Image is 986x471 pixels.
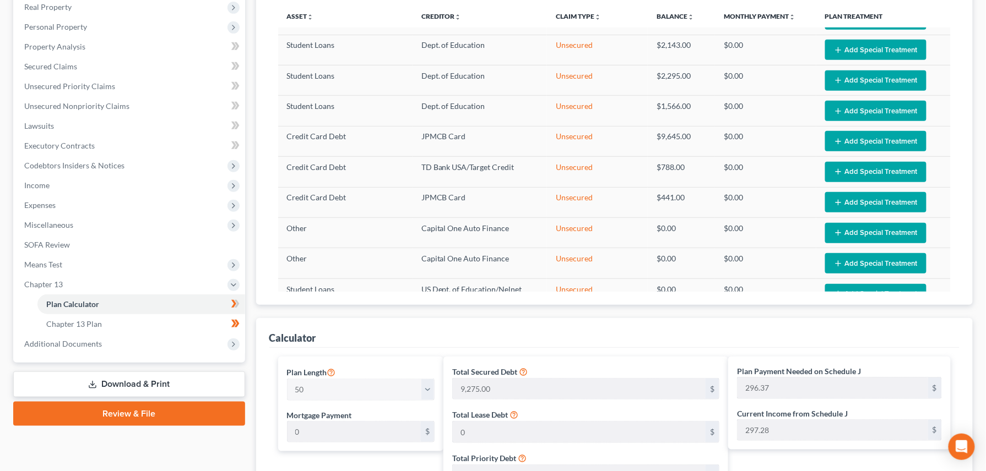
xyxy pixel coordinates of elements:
td: $9,645.00 [648,126,715,156]
td: Dept. of Education [413,35,547,65]
td: Unsecured [547,65,648,95]
span: Personal Property [24,22,87,31]
td: $2,295.00 [648,65,715,95]
button: Add Special Treatment [825,162,927,182]
i: unfold_more [455,14,462,20]
span: Unsecured Priority Claims [24,81,115,91]
td: Capital One Auto Finance [413,218,547,248]
td: $0.00 [648,248,715,278]
td: Unsecured [547,157,648,187]
button: Add Special Treatment [825,40,927,60]
input: 0.00 [738,420,928,441]
a: Creditorunfold_more [421,12,462,20]
td: JPMCB Card [413,126,547,156]
span: Lawsuits [24,121,54,130]
a: Secured Claims [15,57,245,76]
span: Real Property [24,2,72,12]
input: 0.00 [453,379,706,399]
td: $1,566.00 [648,96,715,126]
a: SOFA Review [15,235,245,255]
td: Student Loans [278,35,413,65]
td: Student Loans [278,65,413,95]
td: $0.00 [715,157,816,187]
span: Unsecured Nonpriority Claims [24,101,129,111]
span: Chapter 13 Plan [46,319,102,328]
a: Executory Contracts [15,136,245,156]
a: Lawsuits [15,116,245,136]
td: $0.00 [715,218,816,248]
td: $0.00 [715,96,816,126]
input: 0.00 [453,421,706,442]
a: Chapter 13 Plan [37,314,245,334]
th: Plan Treatment [816,6,951,28]
div: $ [706,379,719,399]
td: Capital One Auto Finance [413,248,547,278]
span: SOFA Review [24,240,70,249]
label: Current Income from Schedule J [737,408,848,419]
span: Codebtors Insiders & Notices [24,161,124,170]
div: Calculator [269,331,316,344]
button: Add Special Treatment [825,70,927,91]
div: $ [928,377,941,398]
td: $0.00 [715,187,816,217]
div: Open Intercom Messenger [949,434,975,460]
td: JPMCB Card [413,187,547,217]
span: Secured Claims [24,62,77,71]
td: Unsecured [547,278,648,309]
span: Additional Documents [24,339,102,348]
span: Means Test [24,260,62,269]
label: Total Lease Debt [452,409,508,420]
td: Student Loans [278,278,413,309]
td: US Dept. of Education/Nelnet [413,278,547,309]
span: Chapter 13 [24,280,63,289]
td: Unsecured [547,96,648,126]
button: Add Special Treatment [825,131,927,151]
label: Total Priority Debt [452,452,516,464]
i: unfold_more [687,14,694,20]
a: Monthly Paymentunfold_more [724,12,795,20]
input: 0.00 [288,421,421,442]
i: unfold_more [594,14,601,20]
td: $788.00 [648,157,715,187]
a: Assetunfold_more [287,12,314,20]
td: $0.00 [715,248,816,278]
td: Unsecured [547,248,648,278]
td: TD Bank USA/Target Credit [413,157,547,187]
button: Add Special Treatment [825,101,927,121]
button: Add Special Treatment [825,223,927,243]
td: Credit Card Debt [278,157,413,187]
label: Mortgage Payment [287,409,352,421]
td: Unsecured [547,218,648,248]
span: Property Analysis [24,42,85,51]
label: Plan Payment Needed on Schedule J [737,365,861,377]
span: Miscellaneous [24,220,73,229]
label: Plan Length [287,365,336,379]
span: Plan Calculator [46,299,99,309]
td: Other [278,218,413,248]
td: $0.00 [715,65,816,95]
a: Download & Print [13,371,245,397]
td: $0.00 [715,35,816,65]
button: Add Special Treatment [825,253,927,273]
a: Unsecured Nonpriority Claims [15,96,245,116]
a: Claim Typeunfold_more [556,12,601,20]
td: Student Loans [278,96,413,126]
button: Add Special Treatment [825,284,927,304]
span: Executory Contracts [24,141,95,150]
td: $0.00 [648,218,715,248]
td: $0.00 [715,126,816,156]
td: Credit Card Debt [278,126,413,156]
td: Unsecured [547,35,648,65]
a: Review & File [13,402,245,426]
td: Dept. of Education [413,96,547,126]
td: $441.00 [648,187,715,217]
span: Income [24,180,50,190]
div: $ [706,421,719,442]
i: unfold_more [307,14,314,20]
td: Dept. of Education [413,65,547,95]
td: Credit Card Debt [278,187,413,217]
td: Unsecured [547,126,648,156]
td: Other [278,248,413,278]
td: Unsecured [547,187,648,217]
td: $0.00 [648,278,715,309]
